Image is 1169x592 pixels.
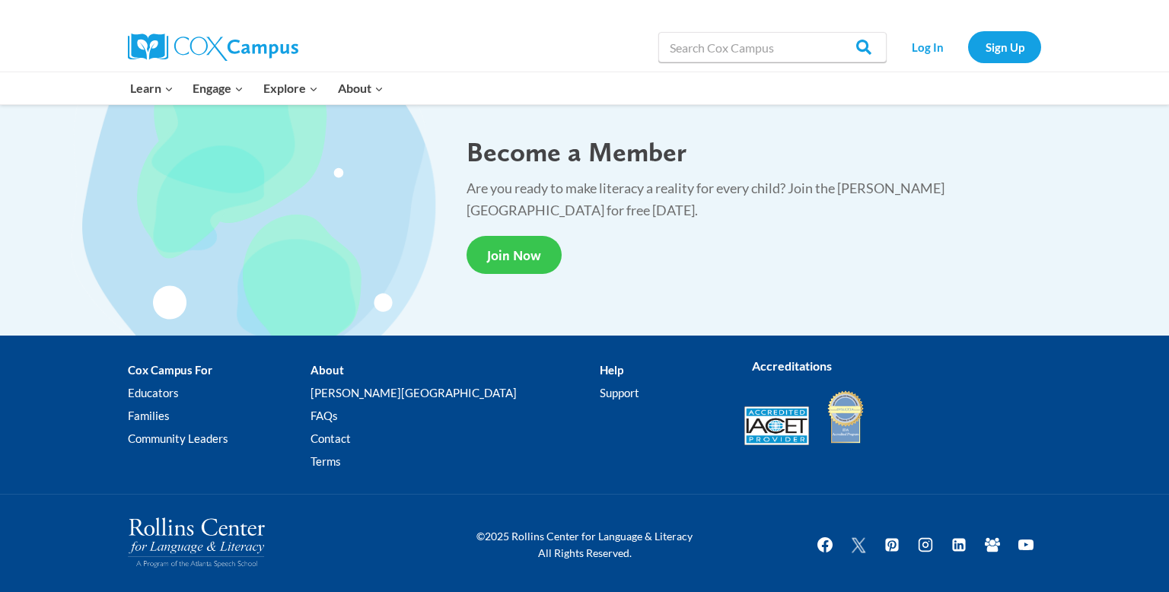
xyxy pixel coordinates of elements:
a: YouTube [1011,530,1041,560]
a: Twitter [843,530,874,560]
p: Are you ready to make literacy a reality for every child? Join the [PERSON_NAME][GEOGRAPHIC_DATA]... [467,177,1045,221]
a: Pinterest [877,530,907,560]
a: Sign Up [968,31,1041,62]
button: Child menu of Engage [183,72,254,104]
a: FAQs [311,404,599,427]
img: Cox Campus [128,33,298,61]
a: Facebook [810,530,840,560]
img: IDA Accredited [827,389,865,445]
span: Join Now [487,247,541,263]
a: Community Leaders [128,427,311,450]
button: Child menu of Explore [253,72,328,104]
a: Families [128,404,311,427]
a: Support [600,381,721,404]
img: Twitter X icon white [849,536,868,553]
button: Child menu of About [328,72,393,104]
a: Linkedin [944,530,974,560]
a: Log In [894,31,960,62]
strong: Accreditations [752,358,832,373]
p: ©2025 Rollins Center for Language & Literacy All Rights Reserved. [440,528,729,562]
a: Contact [311,427,599,450]
span: Become a Member [467,135,686,168]
a: Join Now [467,236,562,273]
button: Child menu of Learn [120,72,183,104]
nav: Primary Navigation [120,72,393,104]
a: Terms [311,450,599,473]
img: Accredited IACET® Provider [744,406,809,445]
img: Rollins Center for Language & Literacy - A Program of the Atlanta Speech School [128,517,265,568]
a: Instagram [910,530,941,560]
a: Educators [128,381,311,404]
a: Facebook Group [977,530,1008,560]
input: Search Cox Campus [658,32,887,62]
a: [PERSON_NAME][GEOGRAPHIC_DATA] [311,381,599,404]
nav: Secondary Navigation [894,31,1041,62]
